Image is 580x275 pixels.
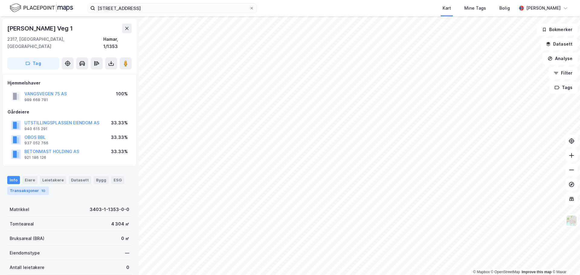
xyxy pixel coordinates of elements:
[526,5,561,12] div: [PERSON_NAME]
[111,119,128,126] div: 33.33%
[121,235,129,242] div: 0 ㎡
[7,176,20,184] div: Info
[95,4,249,13] input: Søk på adresse, matrikkel, gårdeiere, leietakere eller personer
[550,246,580,275] div: Kontrollprogram for chat
[24,155,46,160] div: 921 186 126
[549,82,578,94] button: Tags
[566,215,577,226] img: Z
[125,249,129,257] div: —
[94,176,109,184] div: Bygg
[8,79,131,87] div: Hjemmelshaver
[491,270,520,274] a: OpenStreetMap
[499,5,510,12] div: Bolig
[111,134,128,141] div: 33.33%
[40,188,47,194] div: 10
[24,141,48,145] div: 937 052 766
[103,36,132,50] div: Hamar, 1/1353
[111,220,129,228] div: 4 304 ㎡
[10,235,44,242] div: Bruksareal (BRA)
[7,187,49,195] div: Transaksjoner
[24,126,47,131] div: 940 615 291
[464,5,486,12] div: Mine Tags
[543,53,578,65] button: Analyse
[22,176,37,184] div: Eiere
[10,264,44,271] div: Antall leietakere
[522,270,552,274] a: Improve this map
[69,176,91,184] div: Datasett
[443,5,451,12] div: Kart
[116,90,128,98] div: 100%
[10,220,34,228] div: Tomteareal
[40,176,66,184] div: Leietakere
[24,98,48,102] div: 989 668 781
[7,36,103,50] div: 2317, [GEOGRAPHIC_DATA], [GEOGRAPHIC_DATA]
[10,249,40,257] div: Eiendomstype
[541,38,578,50] button: Datasett
[10,3,73,13] img: logo.f888ab2527a4732fd821a326f86c7f29.svg
[473,270,490,274] a: Mapbox
[7,24,74,33] div: [PERSON_NAME] Veg 1
[537,24,578,36] button: Bokmerker
[10,206,29,213] div: Matrikkel
[8,108,131,116] div: Gårdeiere
[550,246,580,275] iframe: Chat Widget
[7,57,59,69] button: Tag
[111,148,128,155] div: 33.33%
[111,176,124,184] div: ESG
[90,206,129,213] div: 3403-1-1353-0-0
[126,264,129,271] div: 0
[549,67,578,79] button: Filter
